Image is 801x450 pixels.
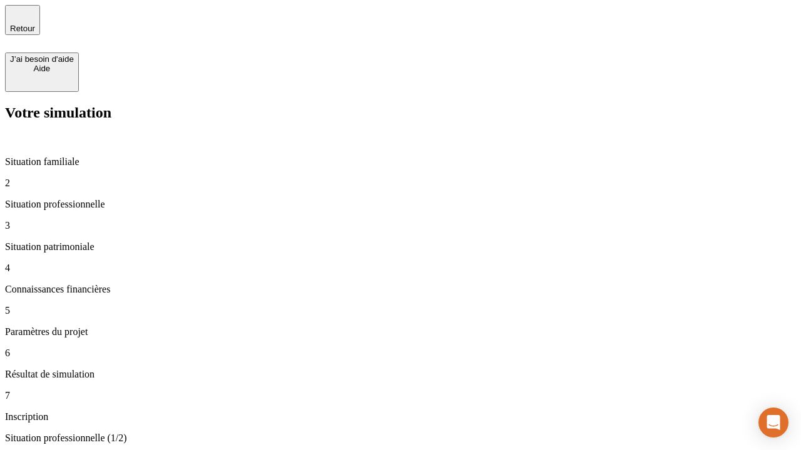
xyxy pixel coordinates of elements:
div: Open Intercom Messenger [758,407,788,437]
p: 7 [5,390,796,401]
h2: Votre simulation [5,104,796,121]
p: 4 [5,262,796,274]
div: Aide [10,64,74,73]
p: Situation familiale [5,156,796,167]
p: Situation patrimoniale [5,241,796,252]
p: Situation professionnelle [5,199,796,210]
div: J’ai besoin d'aide [10,54,74,64]
p: Connaissances financières [5,284,796,295]
p: Situation professionnelle (1/2) [5,432,796,444]
p: 2 [5,177,796,189]
p: 5 [5,305,796,316]
p: Inscription [5,411,796,422]
button: J’ai besoin d'aideAide [5,52,79,92]
button: Retour [5,5,40,35]
p: 6 [5,347,796,359]
p: 3 [5,220,796,231]
p: Résultat de simulation [5,369,796,380]
span: Retour [10,24,35,33]
p: Paramètres du projet [5,326,796,337]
